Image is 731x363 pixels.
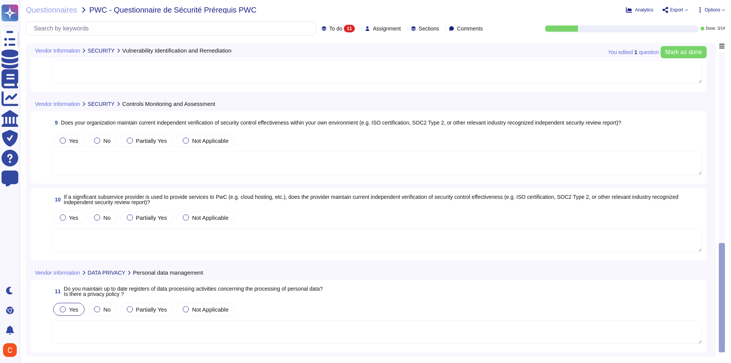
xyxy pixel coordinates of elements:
span: No [103,214,110,221]
span: Vendor Information [35,101,80,107]
span: SECURITY [88,101,115,107]
button: Analytics [626,7,653,13]
button: user [2,342,22,358]
span: 3 / 14 [718,27,725,30]
img: user [3,343,17,357]
span: Not Applicable [192,214,228,221]
button: Mark as done [661,46,707,58]
span: Personal data management [133,270,203,275]
span: 9 [52,120,58,125]
span: Vendor Information [35,270,80,275]
span: Yes [69,138,78,144]
span: Yes [69,214,78,221]
span: No [103,306,110,313]
span: Do you maintain up to date registers of data processing activities concerning the processing of p... [64,286,323,297]
span: Partially Yes [136,214,167,221]
span: Assignment [373,26,401,31]
b: 1 [634,50,637,55]
span: 10 [52,197,61,202]
span: To do [329,26,342,31]
span: Vendor Information [35,48,80,53]
span: Not Applicable [192,138,228,144]
span: Not Applicable [192,306,228,313]
span: Questionnaires [26,6,77,14]
span: SECURITY [88,48,115,53]
span: Done: [706,27,716,30]
span: Vulnerability Identification and Remediation [122,48,231,53]
span: Comments [457,26,483,31]
span: Partially Yes [136,138,167,144]
span: Sections [419,26,439,31]
span: Analytics [635,8,653,12]
span: No [103,138,110,144]
div: 11 [344,25,355,32]
span: DATA PRIVACY [88,270,125,275]
div: F [35,193,49,206]
span: Does your organization maintain current independent verification of security control effectivenes... [61,120,621,126]
span: Options [705,8,720,12]
input: Search by keywords [30,22,316,35]
span: Export [670,8,683,12]
span: Yes [69,306,78,313]
span: 11 [52,289,61,294]
span: Mark as done [665,49,702,55]
span: Controls Monitoring and Assessment [122,101,215,107]
span: You edited question [608,50,659,55]
div: F [35,116,49,130]
span: PWC - Questionnaire de Sécurité Prérequis PWC [89,6,257,14]
span: Partially Yes [136,306,167,313]
span: If a significant subservice provider is used to provide services to PwC (e.g. cloud hosting, etc.... [64,194,678,205]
